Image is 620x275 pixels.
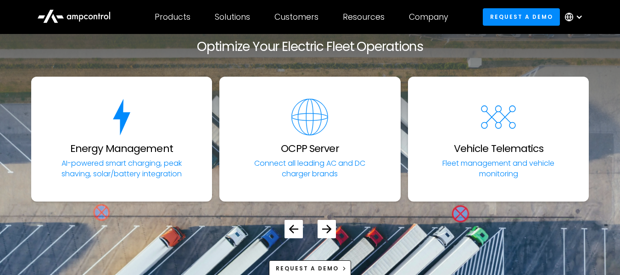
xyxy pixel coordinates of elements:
div: Company [409,12,448,22]
h3: Vehicle Telematics [454,143,543,155]
a: software for EV fleetsOCPP ServerConnect all leading AC and DC charger brands [219,77,401,202]
a: energy for ev chargingEnergy ManagementAI-powered smart charging, peak shaving, solar/battery int... [31,77,212,202]
div: 1 / 5 [31,77,212,202]
h2: Optimize Your Electric Fleet Operations [31,39,589,55]
p: Fleet management and vehicle monitoring [428,158,569,179]
h3: Energy Management [70,143,173,155]
p: Connect all leading AC and DC charger brands [240,158,380,179]
div: Resources [343,12,385,22]
div: Solutions [215,12,250,22]
div: 2 / 5 [219,77,401,202]
div: 3 / 5 [408,77,589,202]
div: Products [155,12,190,22]
a: Request a demo [483,8,560,25]
a: Vehicle TelematicsFleet management and vehicle monitoring [408,77,589,202]
div: Request a demo [276,264,339,273]
p: AI-powered smart charging, peak shaving, solar/battery integration [51,158,192,179]
div: Previous slide [285,220,303,238]
h3: OCPP Server [281,143,339,155]
img: software for EV fleets [291,99,328,135]
img: energy for ev charging [103,99,140,135]
div: Next slide [318,220,336,238]
div: Customers [274,12,318,22]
